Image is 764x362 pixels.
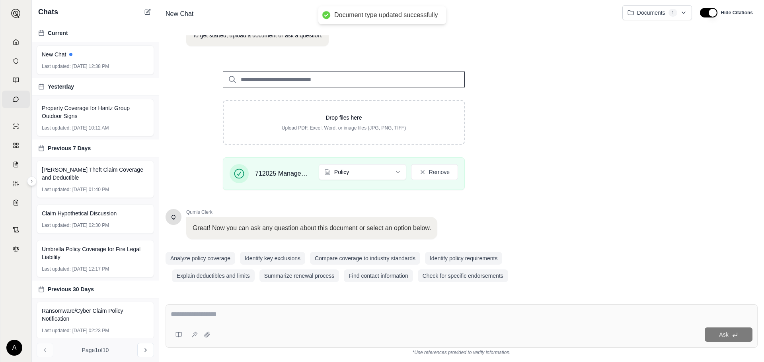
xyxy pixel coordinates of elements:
a: Single Policy [2,118,30,135]
a: Prompt Library [2,72,30,89]
span: Yesterday [48,83,74,91]
span: Previous 7 Days [48,144,91,152]
a: Custom Report [2,175,30,192]
p: Drop files here [236,114,451,122]
span: Last updated: [42,327,71,334]
span: [DATE] 01:40 PM [72,186,109,193]
span: Last updated: [42,222,71,228]
div: A [6,340,22,356]
button: Identify key exclusions [240,252,305,265]
span: New Chat [162,8,197,20]
span: Last updated: [42,125,71,131]
a: Claim Coverage [2,156,30,173]
p: Upload PDF, Excel, Word, or image files (JPG, PNG, TIFF) [236,125,451,131]
span: Current [48,29,68,37]
span: Qumis Clerk [186,209,437,215]
span: [PERSON_NAME] Theft Claim Coverage and Deductible [42,166,149,182]
button: Remove [411,164,458,180]
img: Expand sidebar [11,9,21,18]
button: New Chat [143,7,152,17]
span: Ask [719,331,728,338]
span: [DATE] 10:12 AM [72,125,109,131]
span: Claim Hypothetical Discussion [42,209,117,217]
a: Coverage Table [2,194,30,211]
button: Ask [705,327,752,342]
span: Last updated: [42,186,71,193]
button: Explain deductibles and limits [172,269,255,282]
button: Check for specific endorsements [418,269,508,282]
span: [DATE] 12:38 PM [72,63,109,70]
span: Previous 30 Days [48,285,94,293]
span: Page 1 of 10 [82,346,109,354]
span: Hello [172,213,176,221]
a: Chat [2,91,30,108]
button: Expand sidebar [8,6,24,21]
button: Expand sidebar [27,176,37,186]
span: Hide Citations [721,10,753,16]
span: Last updated: [42,266,71,272]
button: Analyze policy coverage [166,252,235,265]
span: Ransomware/Cyber Claim Policy Notification [42,307,149,323]
span: Umbrella Policy Coverage for Fire Legal Liability [42,245,149,261]
span: Property Coverage for Hantz Group Outdoor Signs [42,104,149,120]
a: Documents Vault [2,52,30,70]
button: Summarize renewal process [259,269,339,282]
button: Identify policy requirements [425,252,502,265]
span: [DATE] 12:17 PM [72,266,109,272]
div: Edit Title [162,8,616,20]
a: Policy Comparisons [2,137,30,154]
button: Documents1 [622,5,692,20]
a: Home [2,33,30,51]
div: Document type updated successfully [334,11,438,19]
span: New Chat [42,50,66,58]
button: Compare coverage to industry standards [310,252,420,265]
span: 1 [668,9,678,17]
span: [DATE] 02:30 PM [72,222,109,228]
a: Contract Analysis [2,221,30,238]
p: Great! Now you can ask any question about this document or select an option below. [193,223,431,233]
button: Find contact information [344,269,413,282]
span: Last updated: [42,63,71,70]
span: Chats [38,6,58,17]
a: Legal Search Engine [2,240,30,257]
span: [DATE] 02:23 PM [72,327,109,334]
p: To get started, upload a document or ask a question. [193,31,322,40]
span: 712025 Management Liability Policy - Insd Copy.pdf [255,169,312,178]
span: Documents [637,9,665,17]
div: *Use references provided to verify information. [166,348,758,356]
